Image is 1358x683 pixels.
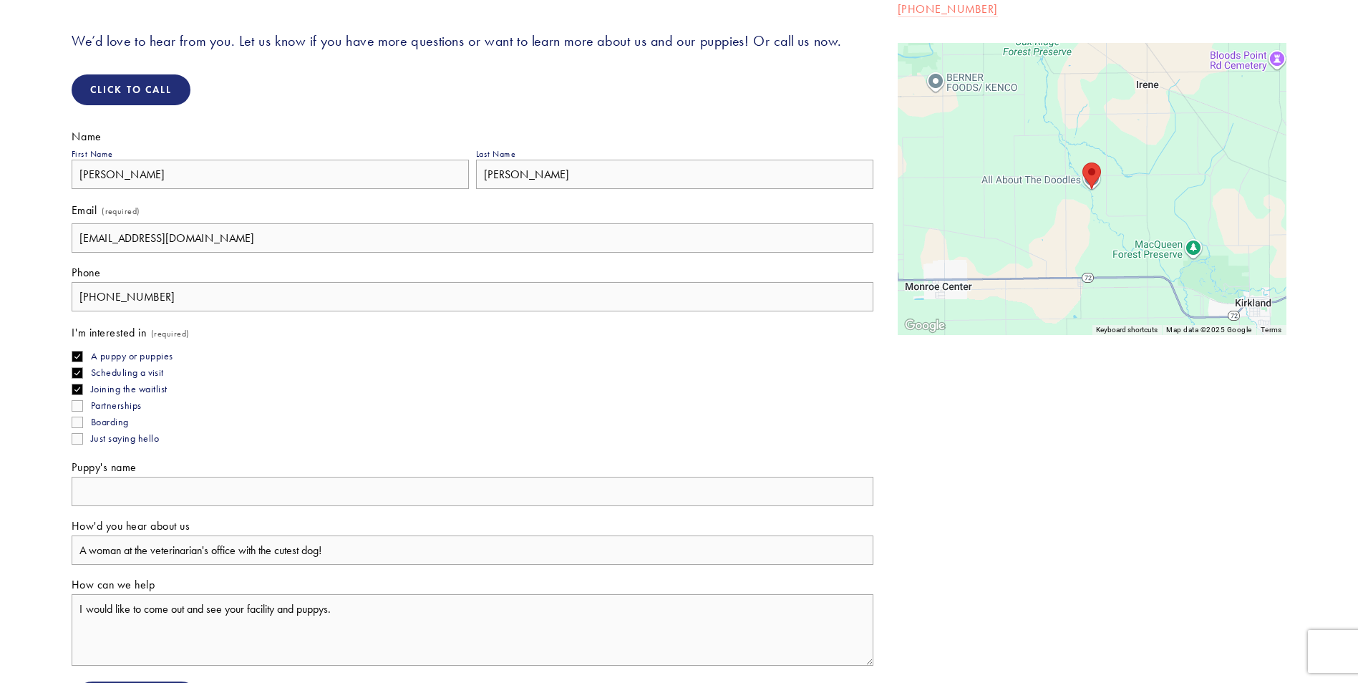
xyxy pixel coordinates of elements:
div: First Name [72,149,113,159]
span: (required) [151,324,190,343]
input: Joining the waitlist [72,384,83,395]
span: (required) [102,202,140,221]
span: Email [72,203,97,217]
span: Joining the waitlist [91,383,168,395]
a: Terms [1261,326,1282,334]
span: I'm interested in [72,326,146,339]
span: A puppy or puppies [91,350,173,362]
img: Google [901,316,949,335]
button: Keyboard shortcuts [1096,325,1158,335]
input: Just saying hello [72,433,83,445]
input: Scheduling a visit [72,367,83,379]
span: Just saying hello [91,432,159,445]
input: A puppy or puppies [72,351,83,362]
span: Map data ©2025 Google [1166,326,1251,334]
h3: We’d love to hear from you. Let us know if you have more questions or want to learn more about us... [72,32,873,50]
textarea: I would like to come out and see your facility and puppys. [72,594,873,666]
div: Last Name [476,149,515,159]
span: Phone [72,266,100,279]
input: Boarding [72,417,83,428]
input: Partnerships [72,400,83,412]
span: How can we help [72,578,155,591]
a: [PHONE_NUMBER] [898,2,998,17]
a: Open this area in Google Maps (opens a new window) [901,316,949,335]
span: Boarding [91,416,129,428]
span: Puppy's name [72,460,137,474]
span: How'd you hear about us [72,519,190,533]
span: Name [72,130,102,143]
span: Scheduling a visit [91,367,164,379]
a: Click To Call [72,74,190,105]
div: All About The Doodles 34697 Wheeler Rd Kirkland, IL 60146, United States [1077,157,1107,195]
span: Partnerships [91,399,142,412]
